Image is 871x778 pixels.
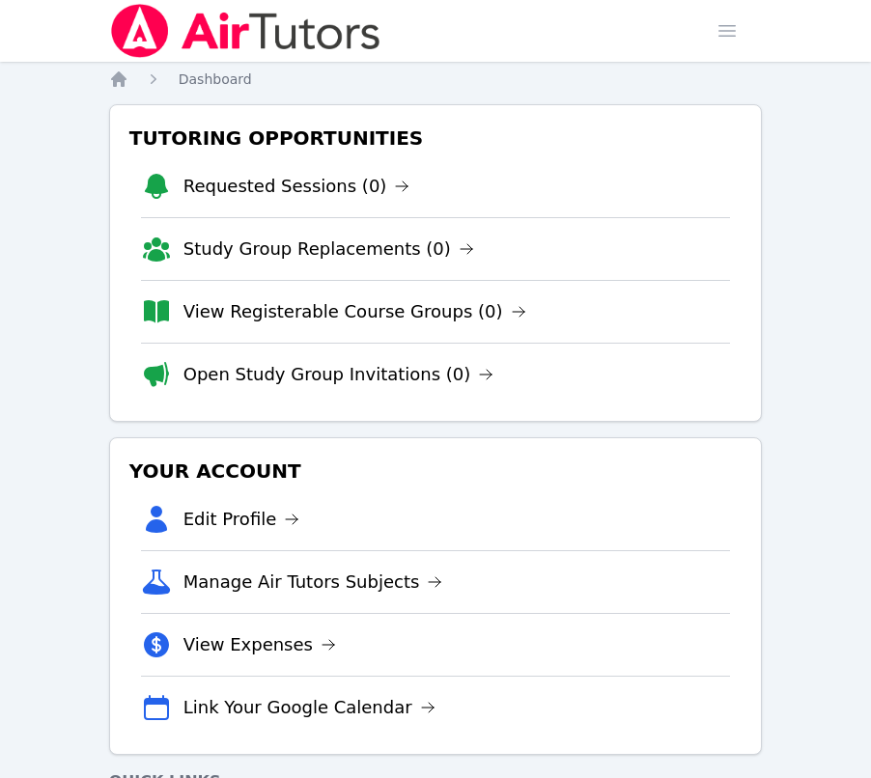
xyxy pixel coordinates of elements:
[183,506,300,533] a: Edit Profile
[183,694,435,721] a: Link Your Google Calendar
[183,298,526,325] a: View Registerable Course Groups (0)
[183,236,474,263] a: Study Group Replacements (0)
[126,121,746,155] h3: Tutoring Opportunities
[179,69,252,89] a: Dashboard
[183,361,494,388] a: Open Study Group Invitations (0)
[109,4,382,58] img: Air Tutors
[183,173,410,200] a: Requested Sessions (0)
[179,71,252,87] span: Dashboard
[109,69,763,89] nav: Breadcrumb
[183,631,336,658] a: View Expenses
[126,454,746,488] h3: Your Account
[183,569,443,596] a: Manage Air Tutors Subjects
